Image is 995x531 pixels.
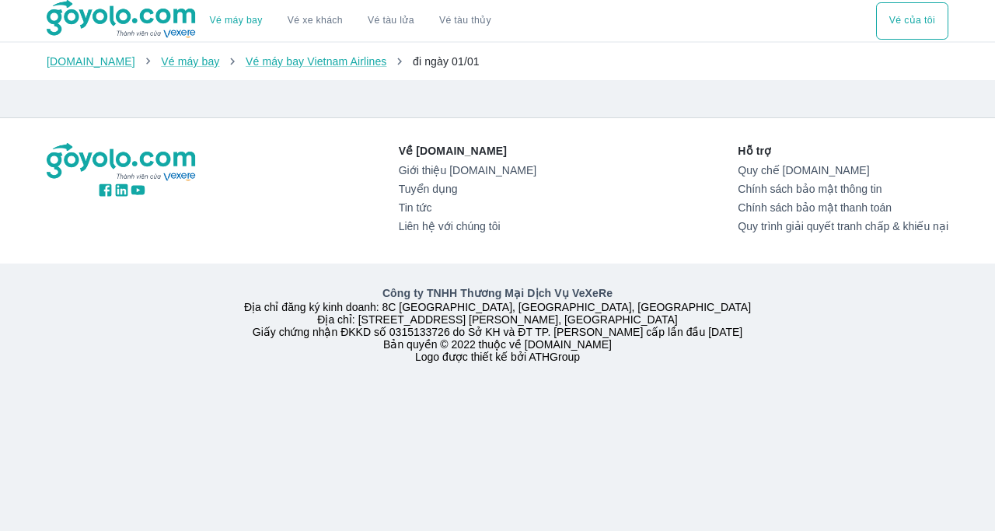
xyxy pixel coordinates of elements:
[399,164,536,176] a: Giới thiệu [DOMAIN_NAME]
[47,143,197,182] img: logo
[413,55,480,68] span: đi ngày 01/01
[355,2,427,40] a: Vé tàu lửa
[738,164,948,176] a: Quy chế [DOMAIN_NAME]
[876,2,948,40] button: Vé của tôi
[399,183,536,195] a: Tuyển dụng
[246,55,387,68] a: Vé máy bay Vietnam Airlines
[161,55,219,68] a: Vé máy bay
[399,201,536,214] a: Tin tức
[197,2,504,40] div: choose transportation mode
[738,183,948,195] a: Chính sách bảo mật thông tin
[50,285,945,301] p: Công ty TNHH Thương Mại Dịch Vụ VeXeRe
[738,220,948,232] a: Quy trình giải quyết tranh chấp & khiếu nại
[37,285,958,363] div: Địa chỉ đăng ký kinh doanh: 8C [GEOGRAPHIC_DATA], [GEOGRAPHIC_DATA], [GEOGRAPHIC_DATA] Địa chỉ: [...
[288,15,343,26] a: Vé xe khách
[738,143,948,159] p: Hỗ trợ
[47,55,135,68] a: [DOMAIN_NAME]
[47,54,948,69] nav: breadcrumb
[399,220,536,232] a: Liên hệ với chúng tôi
[210,15,263,26] a: Vé máy bay
[738,201,948,214] a: Chính sách bảo mật thanh toán
[876,2,948,40] div: choose transportation mode
[399,143,536,159] p: Về [DOMAIN_NAME]
[427,2,504,40] button: Vé tàu thủy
